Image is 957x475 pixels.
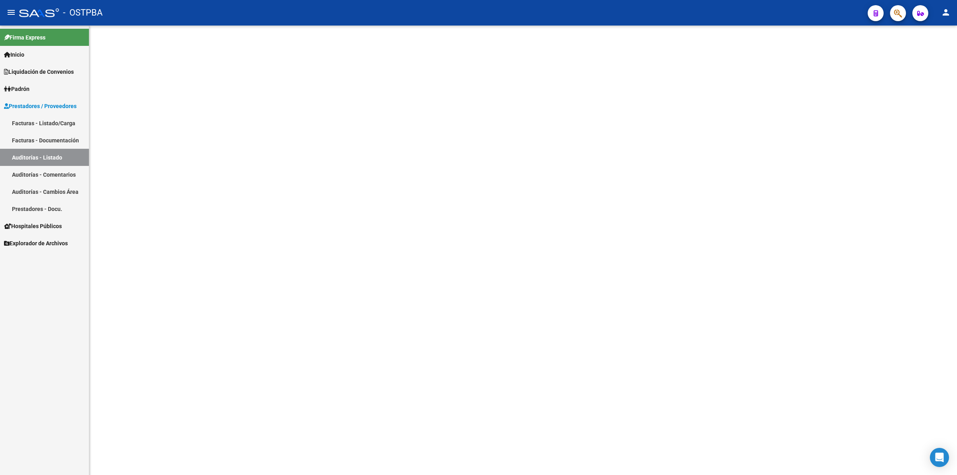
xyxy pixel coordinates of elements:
span: Prestadores / Proveedores [4,102,77,110]
span: Liquidación de Convenios [4,67,74,76]
mat-icon: menu [6,8,16,17]
div: Open Intercom Messenger [930,448,949,467]
span: Inicio [4,50,24,59]
span: Firma Express [4,33,45,42]
span: Hospitales Públicos [4,222,62,231]
span: - OSTPBA [63,4,102,22]
mat-icon: person [941,8,951,17]
span: Explorador de Archivos [4,239,68,248]
span: Padrón [4,85,30,93]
